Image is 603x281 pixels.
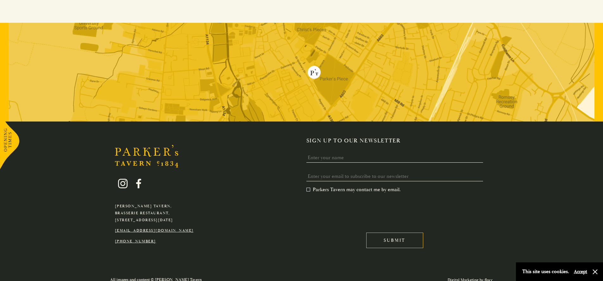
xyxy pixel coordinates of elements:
h2: Sign up to our newsletter [306,137,488,144]
input: Enter your name [306,153,483,163]
input: Enter your email to subscribe to our newsletter [306,172,483,181]
p: This site uses cookies. [522,267,569,276]
iframe: reCAPTCHA [306,198,403,222]
img: map [9,23,594,122]
button: Close and accept [592,269,598,275]
button: Accept [574,269,587,275]
a: [EMAIL_ADDRESS][DOMAIN_NAME] [115,228,194,233]
a: [PHONE_NUMBER] [115,239,156,244]
input: Submit [366,233,423,248]
p: [PERSON_NAME] Tavern, Brasserie Restaurant, [STREET_ADDRESS][DATE] [115,203,194,223]
label: Parkers Tavern may contact me by email. [306,186,401,193]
